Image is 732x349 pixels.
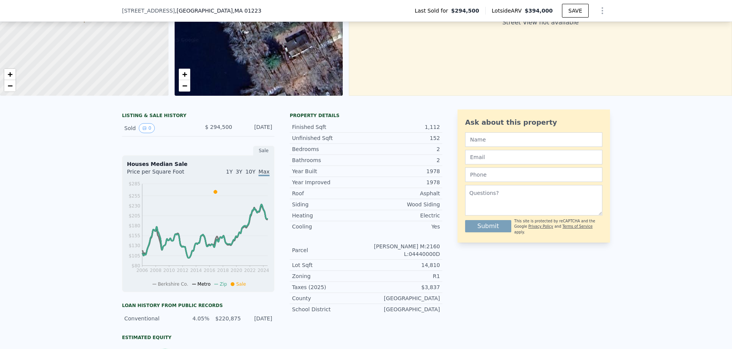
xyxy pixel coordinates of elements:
[465,132,602,147] input: Name
[204,268,215,273] tspan: 2016
[451,7,479,14] span: $294,500
[122,302,274,309] div: Loan history from public records
[465,167,602,182] input: Phone
[4,80,16,92] a: Zoom out
[163,268,175,273] tspan: 2010
[292,123,366,131] div: Finished Sqft
[366,201,440,208] div: Wood Siding
[366,179,440,186] div: 1978
[366,243,440,258] div: [PERSON_NAME] M:2160 L:04440000D
[292,190,366,197] div: Roof
[179,80,190,92] a: Zoom out
[128,203,140,209] tspan: $230
[128,193,140,199] tspan: $255
[128,213,140,219] tspan: $205
[182,81,187,90] span: −
[366,134,440,142] div: 152
[190,268,202,273] tspan: 2014
[236,169,242,175] span: 3Y
[127,168,198,180] div: Price per Square Foot
[366,145,440,153] div: 2
[465,220,511,232] button: Submit
[366,306,440,313] div: [GEOGRAPHIC_DATA]
[8,81,13,90] span: −
[562,224,592,228] a: Terms of Service
[128,253,140,259] tspan: $105
[238,123,272,133] div: [DATE]
[253,146,274,156] div: Sale
[197,281,210,287] span: Metro
[127,160,270,168] div: Houses Median Sale
[366,223,440,230] div: Yes
[292,306,366,313] div: School District
[292,283,366,291] div: Taxes (2025)
[139,123,155,133] button: View historical data
[292,246,366,254] div: Parcel
[366,272,440,280] div: R1
[122,7,175,14] span: [STREET_ADDRESS]
[465,117,602,128] div: Ask about this property
[465,150,602,164] input: Email
[292,179,366,186] div: Year Improved
[136,268,148,273] tspan: 2006
[128,243,140,248] tspan: $130
[244,268,256,273] tspan: 2022
[366,156,440,164] div: 2
[366,123,440,131] div: 1,112
[292,145,366,153] div: Bedrooms
[175,7,262,14] span: , [GEOGRAPHIC_DATA]
[183,315,209,322] div: 4.05%
[562,4,589,18] button: SAVE
[292,272,366,280] div: Zoning
[124,315,178,322] div: Conventional
[122,335,274,341] div: Estimated Equity
[128,233,140,238] tspan: $155
[366,212,440,219] div: Electric
[292,134,366,142] div: Unfinished Sqft
[415,7,451,14] span: Last Sold for
[246,169,255,175] span: 10Y
[292,294,366,302] div: County
[292,156,366,164] div: Bathrooms
[528,224,553,228] a: Privacy Policy
[179,69,190,80] a: Zoom in
[233,8,261,14] span: , MA 01223
[366,283,440,291] div: $3,837
[366,294,440,302] div: [GEOGRAPHIC_DATA]
[257,268,269,273] tspan: 2024
[290,113,442,119] div: Property details
[182,69,187,79] span: +
[150,268,162,273] tspan: 2008
[366,190,440,197] div: Asphalt
[128,181,140,187] tspan: $285
[525,8,553,14] span: $394,000
[132,263,140,269] tspan: $80
[258,169,270,176] span: Max
[292,223,366,230] div: Cooling
[220,281,227,287] span: Zip
[217,268,229,273] tspan: 2018
[231,268,242,273] tspan: 2020
[214,315,241,322] div: $220,875
[4,69,16,80] a: Zoom in
[492,7,525,14] span: Lotside ARV
[226,169,233,175] span: 1Y
[205,124,232,130] span: $ 294,500
[366,261,440,269] div: 14,810
[8,69,13,79] span: +
[292,261,366,269] div: Lot Sqft
[595,3,610,18] button: Show Options
[246,315,272,322] div: [DATE]
[124,123,192,133] div: Sold
[292,212,366,219] div: Heating
[366,167,440,175] div: 1978
[122,113,274,120] div: LISTING & SALE HISTORY
[292,167,366,175] div: Year Built
[236,281,246,287] span: Sale
[128,223,140,228] tspan: $180
[158,281,188,287] span: Berkshire Co.
[292,201,366,208] div: Siding
[177,268,189,273] tspan: 2012
[514,219,602,235] div: This site is protected by reCAPTCHA and the Google and apply.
